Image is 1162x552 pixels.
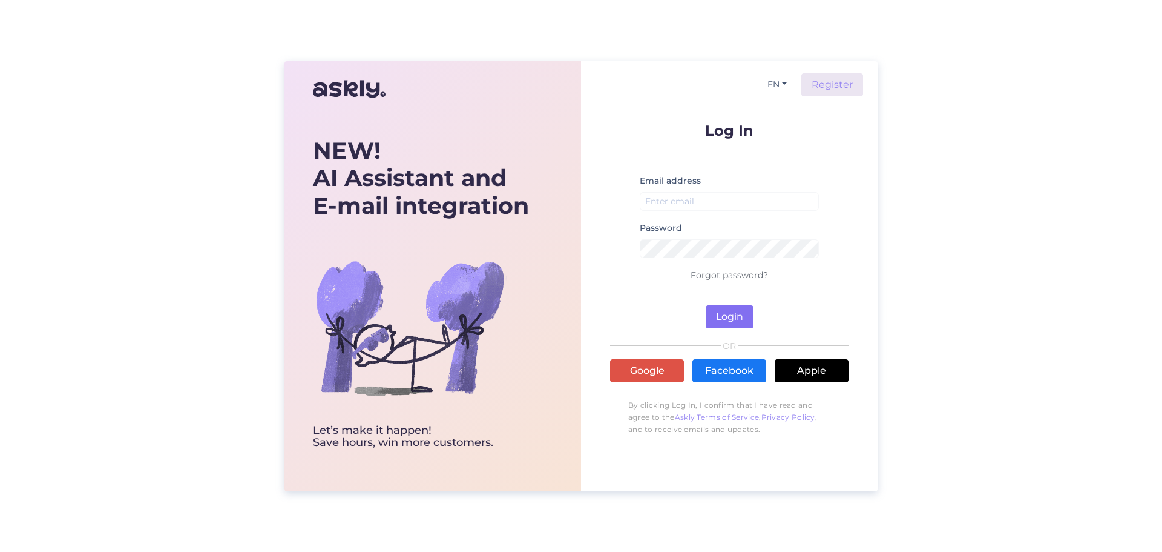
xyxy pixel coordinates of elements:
[640,222,682,234] label: Password
[313,137,529,220] div: AI Assistant and E-mail integration
[313,136,381,165] b: NEW!
[610,359,684,382] a: Google
[640,175,701,187] label: Email address
[706,305,753,328] button: Login
[313,231,507,425] img: bg-askly
[775,359,849,382] a: Apple
[313,75,386,104] img: Askly
[763,76,792,93] button: EN
[691,270,768,281] a: Forgot password?
[313,425,529,449] div: Let’s make it happen! Save hours, win more customers.
[675,413,760,422] a: Askly Terms of Service
[801,73,863,96] a: Register
[610,123,849,138] p: Log In
[610,393,849,442] p: By clicking Log In, I confirm that I have read and agree to the , , and to receive emails and upd...
[692,359,766,382] a: Facebook
[761,413,815,422] a: Privacy Policy
[640,192,819,211] input: Enter email
[721,342,738,350] span: OR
